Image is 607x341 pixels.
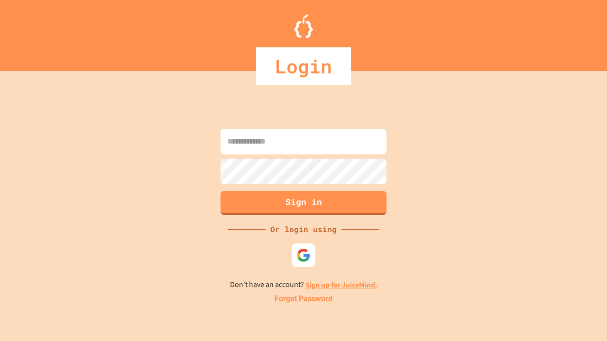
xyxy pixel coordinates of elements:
[296,248,311,262] img: google-icon.svg
[230,279,377,291] p: Don't have an account?
[221,191,386,215] button: Sign in
[294,14,313,38] img: Logo.svg
[275,293,332,305] a: Forgot Password
[256,47,351,85] div: Login
[266,224,341,235] div: Or login using
[305,280,377,290] a: Sign up for JuiceMind.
